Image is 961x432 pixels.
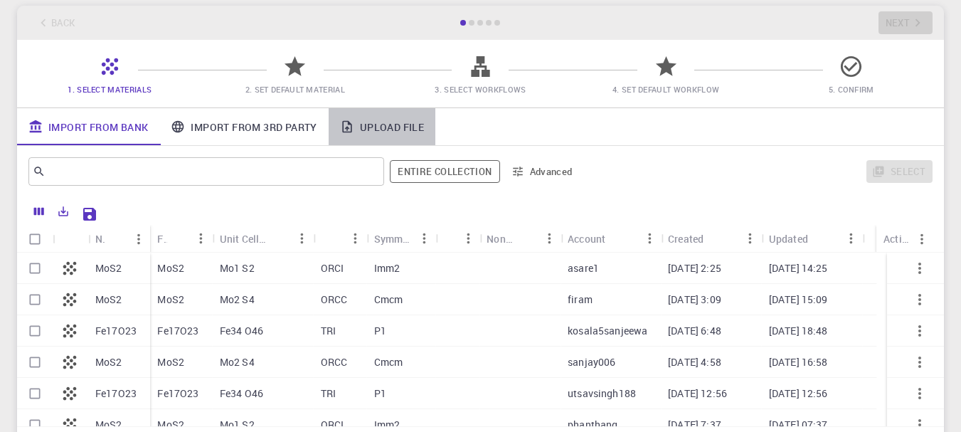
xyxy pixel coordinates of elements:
[668,293,721,307] p: [DATE] 3:09
[487,225,515,253] div: Non-periodic
[668,324,721,338] p: [DATE] 6:48
[561,225,661,253] div: Account
[95,225,105,253] div: Name
[105,228,127,251] button: Sort
[321,355,348,369] p: ORCC
[479,225,561,253] div: Non-periodic
[612,84,719,95] span: 4. Set Default Workflow
[367,225,436,253] div: Symmetry
[95,293,122,307] p: MoS2
[568,261,599,275] p: asare1
[568,418,617,432] p: phanthang
[568,293,593,307] p: firam
[157,386,198,401] p: Fe17O23
[515,227,538,250] button: Sort
[374,386,386,401] p: P1
[769,293,828,307] p: [DATE] 15:09
[668,261,721,275] p: [DATE] 2:25
[769,324,828,338] p: [DATE] 18:48
[157,418,184,432] p: MoS2
[769,261,828,275] p: [DATE] 14:25
[374,418,400,432] p: Imm2
[157,355,184,369] p: MoS2
[95,418,122,432] p: MoS2
[127,228,150,251] button: Menu
[321,324,336,338] p: TRI
[245,84,345,95] span: 2. Set Default Material
[762,225,863,253] div: Updated
[442,227,465,250] button: Sort
[769,355,828,369] p: [DATE] 16:58
[568,386,636,401] p: utsavsingh188
[808,227,831,250] button: Sort
[506,160,580,183] button: Advanced
[27,200,51,223] button: Columns
[321,293,348,307] p: ORCC
[910,228,933,251] button: Menu
[322,227,344,250] button: Sort
[17,108,159,145] a: Import From Bank
[53,225,88,253] div: Icon
[374,261,400,275] p: Imm2
[159,108,328,145] a: Import From 3rd Party
[268,227,291,250] button: Sort
[95,386,137,401] p: Fe17O23
[374,355,403,369] p: Cmcm
[157,225,166,253] div: Formula
[839,227,862,250] button: Menu
[538,227,561,250] button: Menu
[157,293,184,307] p: MoS2
[150,225,212,253] div: Formula
[314,225,367,253] div: Lattice
[374,225,413,253] div: Symmetry
[213,225,314,253] div: Unit Cell Formula
[661,225,762,253] div: Created
[321,418,344,432] p: ORCI
[568,355,615,369] p: sanjay006
[190,227,213,250] button: Menu
[374,293,403,307] p: Cmcm
[220,225,268,253] div: Unit Cell Formula
[769,418,828,432] p: [DATE] 07:37
[68,84,152,95] span: 1. Select Materials
[75,200,104,228] button: Save Explorer Settings
[374,324,386,338] p: P1
[157,324,198,338] p: Fe17O23
[883,225,910,253] div: Actions
[329,108,435,145] a: Upload File
[321,386,336,401] p: TRI
[568,225,605,253] div: Account
[220,418,255,432] p: Mo1 S2
[704,227,726,250] button: Sort
[291,227,314,250] button: Menu
[413,227,435,250] button: Menu
[390,160,499,183] span: Filter throughout whole library including sets (folders)
[95,324,137,338] p: Fe17O23
[321,261,344,275] p: ORCI
[435,84,526,95] span: 3. Select Workflows
[220,386,263,401] p: Fe34 O46
[88,225,150,253] div: Name
[390,160,499,183] button: Entire collection
[220,324,263,338] p: Fe34 O46
[220,261,255,275] p: Mo1 S2
[167,227,190,250] button: Sort
[51,200,75,223] button: Export
[876,225,933,253] div: Actions
[668,386,727,401] p: [DATE] 12:56
[95,261,122,275] p: MoS2
[344,227,367,250] button: Menu
[28,10,80,23] span: Support
[829,84,874,95] span: 5. Confirm
[668,225,704,253] div: Created
[220,293,255,307] p: Mo2 S4
[95,355,122,369] p: MoS2
[739,227,762,250] button: Menu
[568,324,647,338] p: kosala5sanjeewa
[220,355,255,369] p: Mo2 S4
[769,386,828,401] p: [DATE] 12:56
[668,418,721,432] p: [DATE] 7:37
[157,261,184,275] p: MoS2
[605,227,628,250] button: Sort
[769,225,808,253] div: Updated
